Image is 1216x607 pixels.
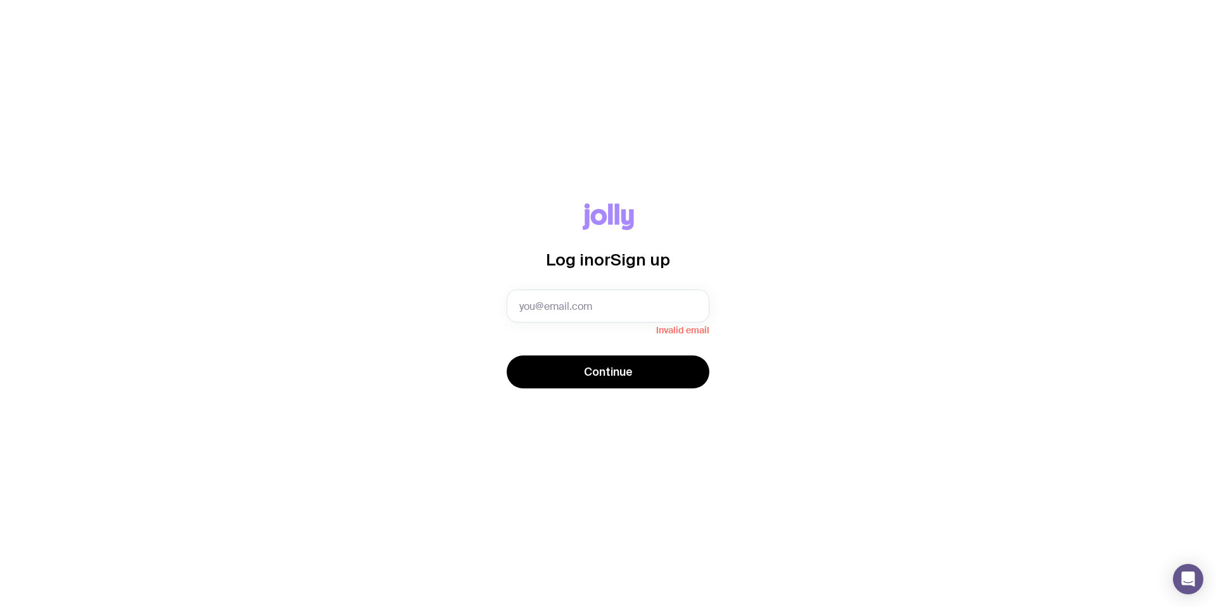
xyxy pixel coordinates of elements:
div: Open Intercom Messenger [1173,564,1203,594]
span: Invalid email [507,323,709,335]
button: Continue [507,355,709,388]
span: Log in [546,250,594,269]
input: you@email.com [507,290,709,323]
span: Sign up [611,250,670,269]
span: Continue [584,364,633,380]
span: or [594,250,611,269]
